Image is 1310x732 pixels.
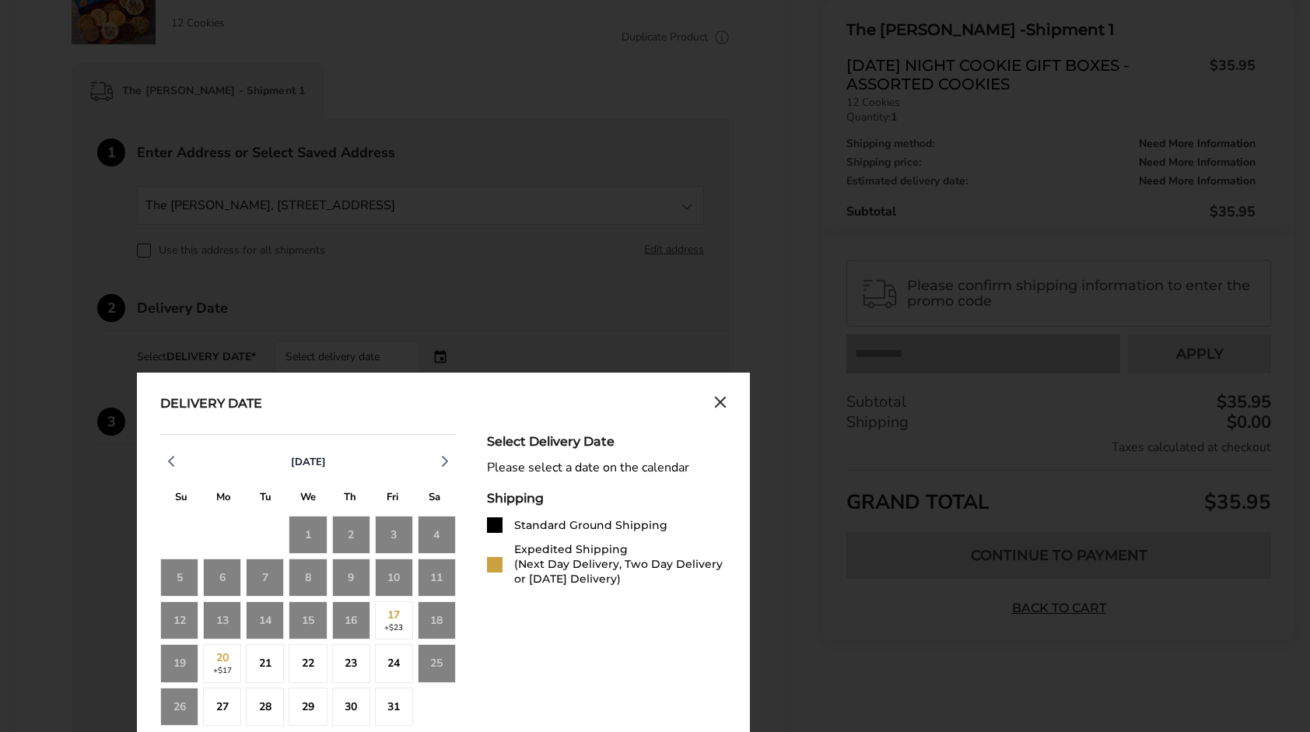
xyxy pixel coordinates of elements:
[414,487,456,511] div: S
[160,396,262,413] div: Delivery Date
[514,542,727,587] div: Expedited Shipping (Next Day Delivery, Two Day Delivery or [DATE] Delivery)
[287,487,329,511] div: W
[487,461,727,475] div: Please select a date on the calendar
[160,487,202,511] div: S
[371,487,413,511] div: F
[487,491,727,506] div: Shipping
[714,396,727,413] button: Close calendar
[245,487,287,511] div: T
[329,487,371,511] div: T
[291,455,326,469] span: [DATE]
[514,518,667,533] div: Standard Ground Shipping
[285,455,332,469] button: [DATE]
[202,487,244,511] div: M
[487,434,727,449] div: Select Delivery Date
